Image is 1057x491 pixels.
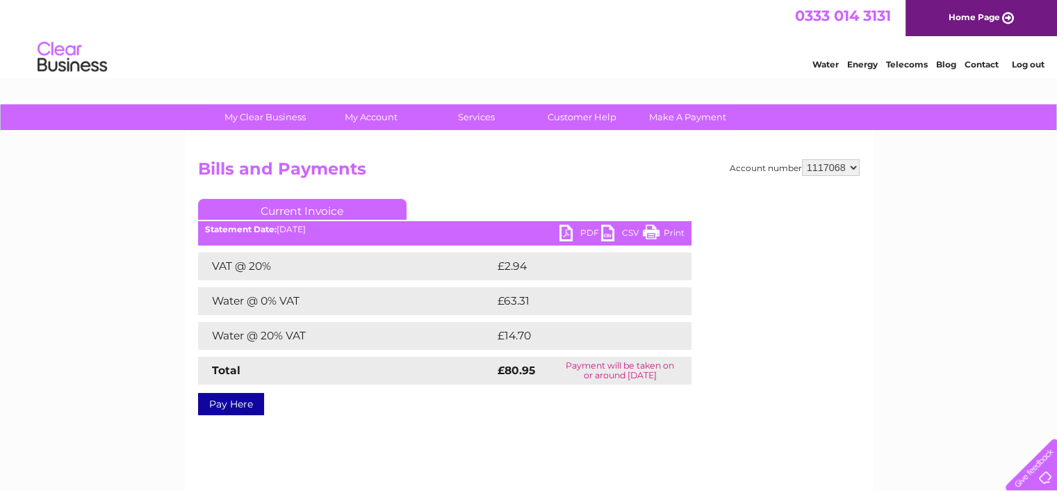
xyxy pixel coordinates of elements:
[37,36,108,79] img: logo.png
[212,364,240,377] strong: Total
[812,59,839,70] a: Water
[205,224,277,234] b: Statement Date:
[313,104,428,130] a: My Account
[601,225,643,245] a: CSV
[198,322,494,350] td: Water @ 20% VAT
[201,8,858,67] div: Clear Business is a trading name of Verastar Limited (registered in [GEOGRAPHIC_DATA] No. 3667643...
[494,252,659,280] td: £2.94
[494,322,662,350] td: £14.70
[198,159,860,186] h2: Bills and Payments
[630,104,745,130] a: Make A Payment
[494,287,662,315] td: £63.31
[198,225,691,234] div: [DATE]
[886,59,928,70] a: Telecoms
[965,59,999,70] a: Contact
[208,104,322,130] a: My Clear Business
[549,357,691,385] td: Payment will be taken on or around [DATE]
[643,225,685,245] a: Print
[1011,59,1044,70] a: Log out
[419,104,534,130] a: Services
[795,7,891,24] a: 0333 014 3131
[198,199,407,220] a: Current Invoice
[198,252,494,280] td: VAT @ 20%
[730,159,860,176] div: Account number
[559,225,601,245] a: PDF
[936,59,956,70] a: Blog
[847,59,878,70] a: Energy
[198,393,264,415] a: Pay Here
[498,364,535,377] strong: £80.95
[198,287,494,315] td: Water @ 0% VAT
[525,104,639,130] a: Customer Help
